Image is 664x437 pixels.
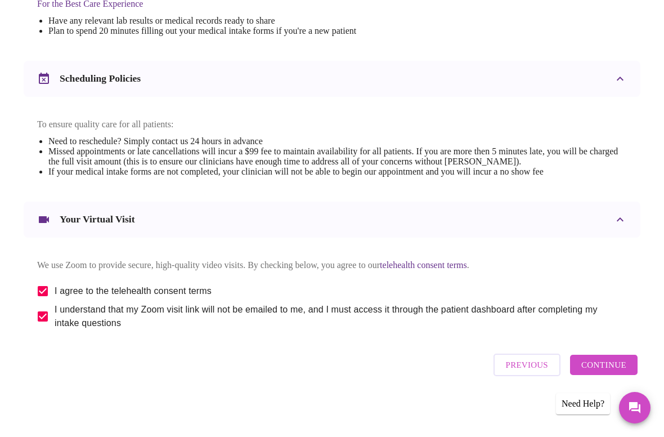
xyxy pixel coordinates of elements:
[48,146,627,167] li: Missed appointments or late cancellations will incur a $99 fee to maintain availability for all p...
[619,392,650,423] button: Messages
[506,358,548,372] span: Previous
[55,303,618,330] span: I understand that my Zoom visit link will not be emailed to me, and I must access it through the ...
[581,358,626,372] span: Continue
[37,119,627,130] p: To ensure quality care for all patients:
[48,16,467,26] li: Have any relevant lab results or medical records ready to share
[60,73,141,84] h3: Scheduling Policies
[570,355,638,375] button: Continue
[24,202,640,238] div: Your Virtual Visit
[60,213,135,225] h3: Your Virtual Visit
[380,260,467,270] a: telehealth consent terms
[556,393,610,414] div: Need Help?
[48,167,627,177] li: If your medical intake forms are not completed, your clinician will not be able to begin our appo...
[24,61,640,97] div: Scheduling Policies
[37,260,627,270] p: We use Zoom to provide secure, high-quality video visits. By checking below, you agree to our .
[48,26,467,36] li: Plan to spend 20 minutes filling out your medical intake forms if you're a new patient
[493,354,560,376] button: Previous
[48,136,627,146] li: Need to reschedule? Simply contact us 24 hours in advance
[55,284,212,298] span: I agree to the telehealth consent terms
